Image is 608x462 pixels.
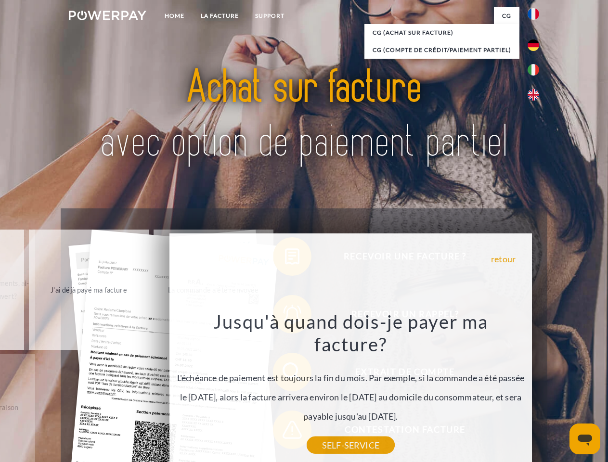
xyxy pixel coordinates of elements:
img: title-powerpay_fr.svg [92,46,516,184]
img: it [528,64,539,76]
img: fr [528,8,539,20]
a: CG (Compte de crédit/paiement partiel) [364,41,519,59]
a: LA FACTURE [193,7,247,25]
a: Home [156,7,193,25]
a: SELF-SERVICE [307,436,395,454]
a: retour [491,255,516,263]
a: Support [247,7,293,25]
iframe: Bouton de lancement de la fenêtre de messagerie [569,423,600,454]
a: CG (achat sur facture) [364,24,519,41]
div: J'ai déjà payé ma facture [35,283,143,296]
img: de [528,39,539,51]
div: L'échéance de paiement est toujours la fin du mois. Par exemple, si la commande a été passée le [... [175,310,527,445]
h3: Jusqu'à quand dois-je payer ma facture? [175,310,527,356]
a: CG [494,7,519,25]
img: logo-powerpay-white.svg [69,11,146,20]
img: en [528,89,539,101]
